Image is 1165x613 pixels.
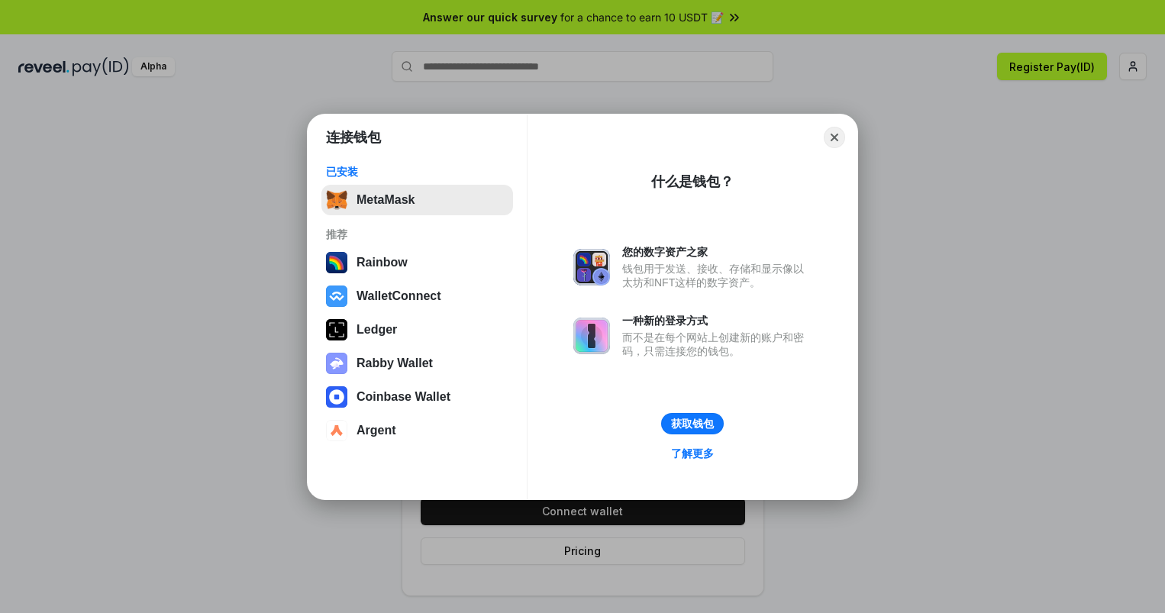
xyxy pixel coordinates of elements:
button: Ledger [321,315,513,345]
img: svg+xml,%3Csvg%20xmlns%3D%22http%3A%2F%2Fwww.w3.org%2F2000%2Fsvg%22%20fill%3D%22none%22%20viewBox... [326,353,347,374]
img: svg+xml,%3Csvg%20xmlns%3D%22http%3A%2F%2Fwww.w3.org%2F2000%2Fsvg%22%20fill%3D%22none%22%20viewBox... [573,249,610,286]
div: 获取钱包 [671,417,714,431]
button: MetaMask [321,185,513,215]
div: WalletConnect [357,289,441,303]
div: Ledger [357,323,397,337]
div: Rabby Wallet [357,357,433,370]
div: 什么是钱包？ [651,173,734,191]
button: Argent [321,415,513,446]
img: svg+xml,%3Csvg%20xmlns%3D%22http%3A%2F%2Fwww.w3.org%2F2000%2Fsvg%22%20fill%3D%22none%22%20viewBox... [573,318,610,354]
div: Argent [357,424,396,437]
div: Coinbase Wallet [357,390,450,404]
div: Rainbow [357,256,408,269]
a: 了解更多 [662,444,723,463]
div: 推荐 [326,227,508,241]
div: MetaMask [357,193,415,207]
div: 了解更多 [671,447,714,460]
img: svg+xml,%3Csvg%20xmlns%3D%22http%3A%2F%2Fwww.w3.org%2F2000%2Fsvg%22%20width%3D%2228%22%20height%3... [326,319,347,340]
button: Close [824,127,845,148]
div: 而不是在每个网站上创建新的账户和密码，只需连接您的钱包。 [622,331,812,358]
h1: 连接钱包 [326,128,381,147]
div: 一种新的登录方式 [622,314,812,327]
div: 您的数字资产之家 [622,245,812,259]
img: svg+xml,%3Csvg%20width%3D%2228%22%20height%3D%2228%22%20viewBox%3D%220%200%2028%2028%22%20fill%3D... [326,286,347,307]
img: svg+xml,%3Csvg%20fill%3D%22none%22%20height%3D%2233%22%20viewBox%3D%220%200%2035%2033%22%20width%... [326,189,347,211]
img: svg+xml,%3Csvg%20width%3D%2228%22%20height%3D%2228%22%20viewBox%3D%220%200%2028%2028%22%20fill%3D... [326,386,347,408]
button: Rabby Wallet [321,348,513,379]
button: 获取钱包 [661,413,724,434]
img: svg+xml,%3Csvg%20width%3D%2228%22%20height%3D%2228%22%20viewBox%3D%220%200%2028%2028%22%20fill%3D... [326,420,347,441]
img: svg+xml,%3Csvg%20width%3D%22120%22%20height%3D%22120%22%20viewBox%3D%220%200%20120%20120%22%20fil... [326,252,347,273]
button: WalletConnect [321,281,513,311]
div: 钱包用于发送、接收、存储和显示像以太坊和NFT这样的数字资产。 [622,262,812,289]
button: Rainbow [321,247,513,278]
div: 已安装 [326,165,508,179]
button: Coinbase Wallet [321,382,513,412]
